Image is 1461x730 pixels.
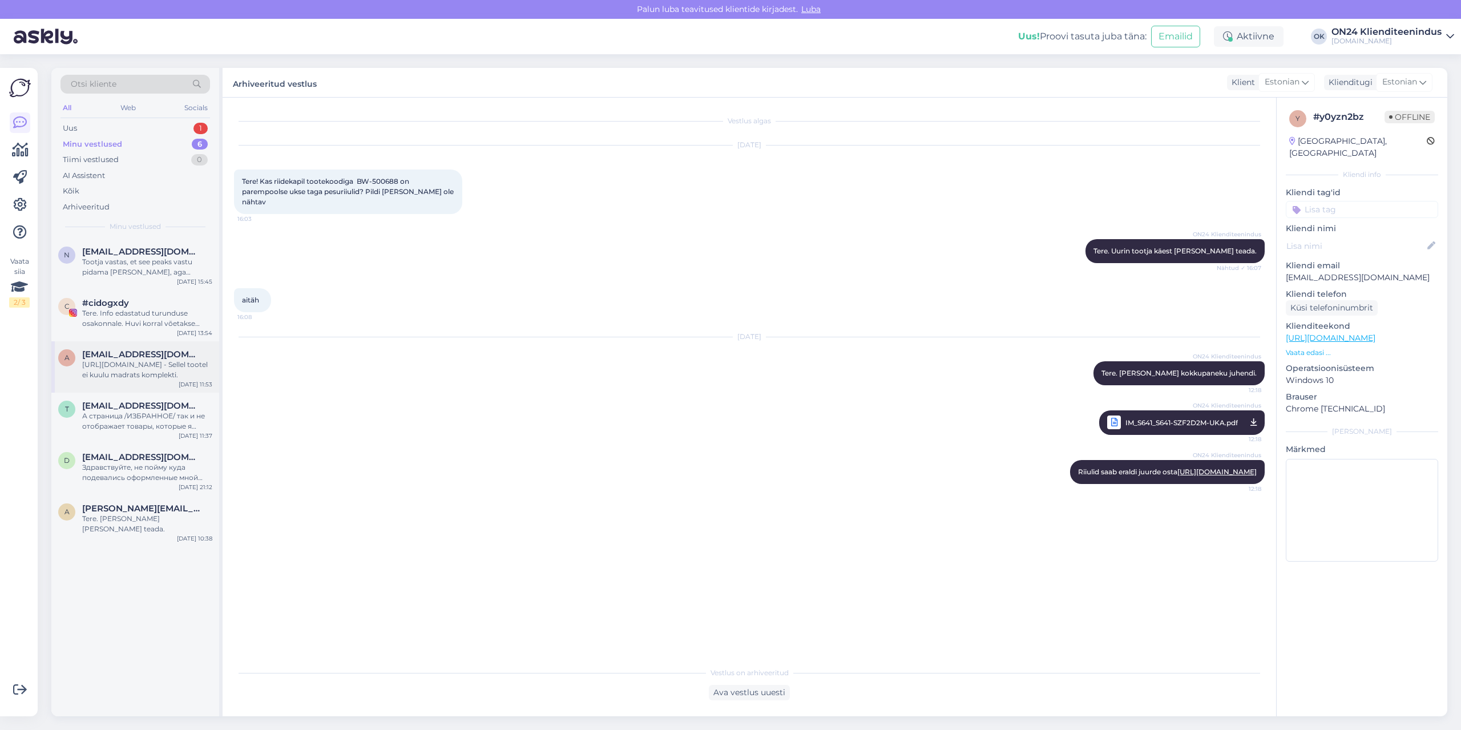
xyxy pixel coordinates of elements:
div: Tootja vastas, et see peaks vastu pidama [PERSON_NAME], aga [PERSON_NAME] on kuivati? [82,257,212,277]
a: [URL][DOMAIN_NAME] [1286,333,1375,343]
div: Kõik [63,185,79,197]
div: Vaata siia [9,256,30,308]
span: a [64,353,70,362]
div: [DATE] 21:12 [179,483,212,491]
span: Estonian [1265,76,1299,88]
div: [DATE] [234,140,1265,150]
div: All [60,100,74,115]
p: Windows 10 [1286,374,1438,386]
div: А страница /ИЗБРАННОЕ/ так и не отображает товары, которые я отмечаю. [82,411,212,431]
div: 1 [193,123,208,134]
div: ON24 Klienditeenindus [1331,27,1442,37]
span: n [64,251,70,259]
div: Klient [1227,76,1255,88]
div: [DATE] [234,332,1265,342]
p: Kliendi telefon [1286,288,1438,300]
span: Nähtud ✓ 16:07 [1217,264,1261,272]
p: Chrome [TECHNICAL_ID] [1286,403,1438,415]
div: Kliendi info [1286,170,1438,180]
span: Estonian [1382,76,1417,88]
p: Kliendi tag'id [1286,187,1438,199]
span: 16:08 [237,313,280,321]
span: 12:18 [1218,485,1261,493]
span: Tere. [PERSON_NAME] kokkupaneku juhendi. [1101,369,1257,377]
div: Vestlus algas [234,116,1265,126]
input: Lisa nimi [1286,240,1425,252]
div: Tiimi vestlused [63,154,119,166]
span: trulling@mail.ru [82,401,201,411]
p: Kliendi nimi [1286,223,1438,235]
div: AI Assistent [63,170,105,182]
label: Arhiveeritud vestlus [233,75,317,90]
input: Lisa tag [1286,201,1438,218]
div: Klienditugi [1324,76,1373,88]
p: Operatsioonisüsteem [1286,362,1438,374]
span: c [64,302,70,310]
span: Vestlus on arhiveeritud [711,668,789,678]
span: anna.kotovits@gmail.com [82,503,201,514]
span: IM_S641_S641-SZF2D2M-UKA.pdf [1125,416,1238,430]
span: nele.mandla@gmail.com [82,247,201,257]
div: Küsi telefoninumbrit [1286,300,1378,316]
span: ON24 Klienditeenindus [1193,352,1261,361]
div: [DATE] 15:45 [177,277,212,286]
span: 12:18 [1218,432,1261,446]
span: ON24 Klienditeenindus [1193,230,1261,239]
div: 0 [191,154,208,166]
span: Otsi kliente [71,78,116,90]
span: ON24 Klienditeenindus [1193,451,1261,459]
div: Uus [63,123,77,134]
div: 2 / 3 [9,297,30,308]
a: ON24 KlienditeenindusIM_S641_S641-SZF2D2M-UKA.pdf12:18 [1099,410,1265,435]
button: Emailid [1151,26,1200,47]
span: Luba [798,4,824,14]
span: y [1295,114,1300,123]
div: Ava vestlus uuesti [709,685,790,700]
span: 12:18 [1218,386,1261,394]
div: Tere. [PERSON_NAME] [PERSON_NAME] teada. [82,514,212,534]
a: [URL][DOMAIN_NAME] [1177,467,1257,476]
span: anneabiline@gmail.com [82,349,201,360]
div: [DATE] 13:54 [177,329,212,337]
div: Arhiveeritud [63,201,110,213]
p: Klienditeekond [1286,320,1438,332]
img: Askly Logo [9,77,31,99]
div: Tere. Info edastatud turunduse osakonnale. Huvi korral võetakse ühendust. [82,308,212,329]
div: Aktiivne [1214,26,1284,47]
span: Riiulid saab eraldi juurde osta [1078,467,1257,476]
p: Märkmed [1286,443,1438,455]
span: 16:03 [237,215,280,223]
div: [URL][DOMAIN_NAME] - Sellel tootel ei kuulu madrats komplekti. [82,360,212,380]
div: Socials [182,100,210,115]
div: [DOMAIN_NAME] [1331,37,1442,46]
p: [EMAIL_ADDRESS][DOMAIN_NAME] [1286,272,1438,284]
div: 6 [192,139,208,150]
p: Kliendi email [1286,260,1438,272]
a: ON24 Klienditeenindus[DOMAIN_NAME] [1331,27,1454,46]
div: # y0yzn2bz [1313,110,1385,124]
span: ON24 Klienditeenindus [1193,401,1261,410]
div: [DATE] 11:53 [179,380,212,389]
span: dimas1524@yandex.ru [82,452,201,462]
span: a [64,507,70,516]
span: Minu vestlused [110,221,161,232]
span: Offline [1385,111,1435,123]
span: d [64,456,70,465]
div: OK [1311,29,1327,45]
div: [DATE] 10:38 [177,534,212,543]
div: Minu vestlused [63,139,122,150]
span: Tere. Uurin tootja käest [PERSON_NAME] teada. [1093,247,1257,255]
span: Tere! Kas riidekapil tootekoodiga BW-500688 on parempoolse ukse taga pesuriiulid? Pildi [PERSON_N... [242,177,455,206]
p: Vaata edasi ... [1286,348,1438,358]
div: Proovi tasuta juba täna: [1018,30,1147,43]
span: #cidogxdy [82,298,129,308]
div: [PERSON_NAME] [1286,426,1438,437]
p: Brauser [1286,391,1438,403]
span: t [65,405,69,413]
div: [GEOGRAPHIC_DATA], [GEOGRAPHIC_DATA] [1289,135,1427,159]
div: Здравствуйте, не пойму куда подевались оформленные мной заказы. Один вроде должны привезти завтра... [82,462,212,483]
span: aitäh [242,296,259,304]
div: [DATE] 11:37 [179,431,212,440]
div: Web [118,100,138,115]
b: Uus! [1018,31,1040,42]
